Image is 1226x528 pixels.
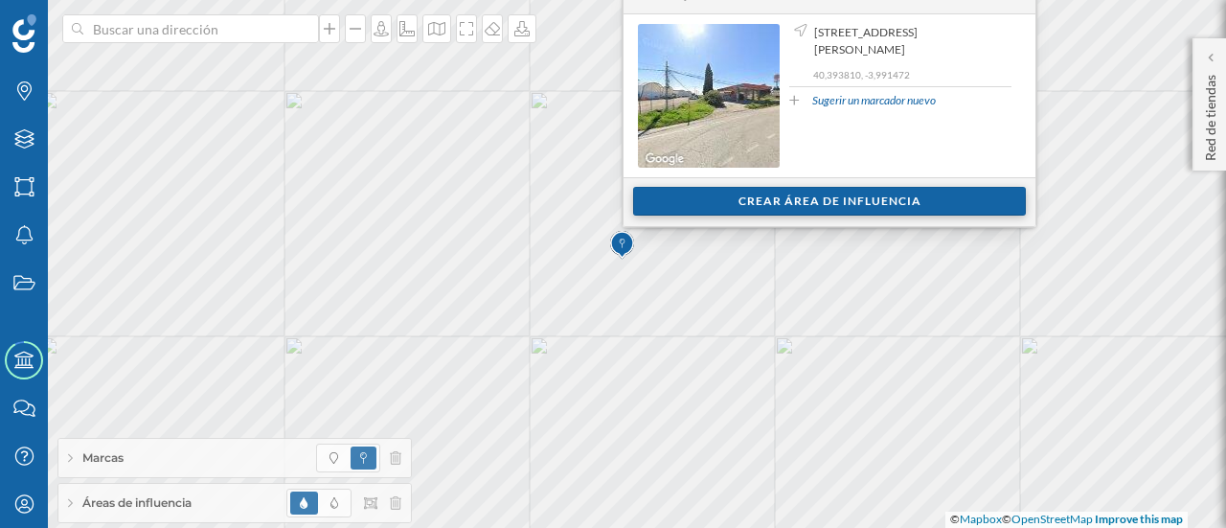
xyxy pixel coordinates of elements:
span: Marcas [82,449,124,467]
img: Geoblink Logo [12,14,36,53]
a: Improve this map [1095,512,1183,526]
a: Mapbox [960,512,1002,526]
a: Sugerir un marcador nuevo [812,92,936,109]
span: Áreas de influencia [82,494,192,512]
div: © © [945,512,1188,528]
p: 40,393810, -3,991472 [813,68,1011,81]
img: Marker [610,226,634,264]
img: streetview [638,24,780,168]
p: Red de tiendas [1201,67,1220,161]
span: [STREET_ADDRESS][PERSON_NAME] [814,24,1007,58]
span: Soporte [38,13,106,31]
a: OpenStreetMap [1011,512,1093,526]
